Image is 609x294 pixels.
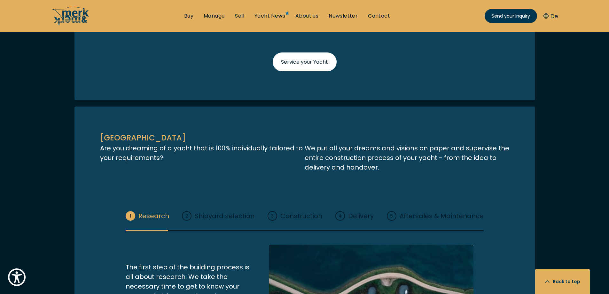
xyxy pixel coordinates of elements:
[368,12,390,20] a: Contact
[387,211,484,221] span: Aftersales & Maintenance
[126,211,169,221] span: Research
[273,52,337,71] a: Service your Yacht
[126,211,135,221] span: 1
[126,211,169,221] button: 1 Research
[281,58,328,66] span: Service your Yacht
[535,269,590,294] button: Back to top
[184,12,193,20] a: Buy
[387,211,484,221] button: 5 Aftersales & Maintenance
[100,132,509,143] p: [GEOGRAPHIC_DATA]
[335,211,345,221] span: 4
[51,20,90,28] a: /
[305,143,509,172] p: We put all your dreams and visions on paper and supervise the entire construction process of your...
[268,211,322,221] span: Construction
[204,12,225,20] a: Manage
[268,211,322,221] button: 3 Construction
[543,12,558,20] button: De
[6,267,27,288] button: Show Accessibility Preferences
[235,12,244,20] a: Sell
[335,211,374,221] button: 4 Delivery
[492,13,530,20] span: Send your inquiry
[268,211,277,221] span: 3
[254,12,285,20] a: Yacht News
[329,12,358,20] a: Newsletter
[485,9,537,23] a: Send your inquiry
[182,211,191,221] span: 2
[100,143,305,172] p: Are you dreaming of a yacht that is 100% individually tailored to your requirements?
[335,211,374,221] span: Delivery
[182,211,254,221] button: 2 Shipyard selection
[295,12,318,20] a: About us
[182,211,254,221] span: Shipyard selection
[387,211,396,221] span: 5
